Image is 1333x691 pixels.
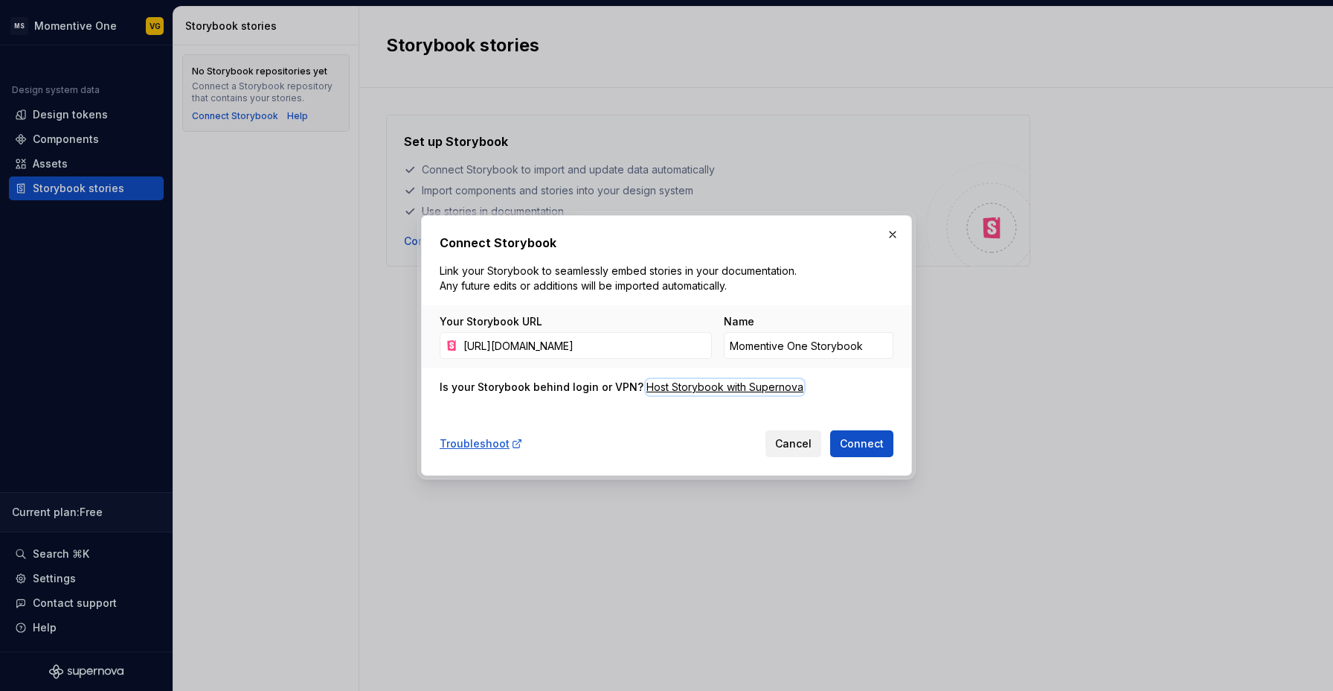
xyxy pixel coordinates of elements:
label: Name [724,314,754,329]
p: Link your Storybook to seamlessly embed stories in your documentation. Any future edits or additi... [440,264,803,293]
button: Connect [830,430,893,457]
input: Custom Storybook Name [724,332,893,359]
span: Cancel [775,436,812,451]
a: Troubleshoot [440,436,523,451]
div: Is your Storybook behind login or VPN? [440,380,643,395]
input: https://your-storybook-domain.com/... [457,332,712,359]
h2: Connect Storybook [440,234,893,252]
button: Cancel [765,430,821,457]
label: Your Storybook URL [440,314,542,329]
a: Host Storybook with Supernova [646,380,803,395]
span: Connect [840,436,884,451]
